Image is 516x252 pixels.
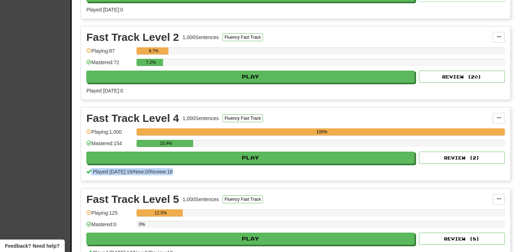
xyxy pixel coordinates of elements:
div: Mastered: 154 [86,140,133,152]
div: Playing: 125 [86,209,133,221]
button: Review (2) [419,152,505,164]
button: Review (20) [419,71,505,83]
button: Fluency Fast Track [223,114,263,122]
div: Fast Track Level 4 [86,113,179,124]
span: Played [DATE]: 0 [86,88,123,94]
button: Play [86,152,415,164]
span: Played [DATE]: 18 [93,169,132,175]
div: 100% [139,128,505,135]
div: Playing: 1,000 [86,128,133,140]
div: 7.2% [139,59,163,66]
div: Fast Track Level 2 [86,32,179,43]
button: Review (8) [419,233,505,245]
span: New: 0 [134,169,148,175]
button: Fluency Fast Track [223,195,263,203]
div: 1,000 Sentences [183,34,219,41]
span: Open feedback widget [5,242,59,249]
button: Fluency Fast Track [223,33,263,41]
div: 12.5% [139,209,182,217]
div: Playing: 87 [86,47,133,59]
span: / [148,169,149,175]
div: Mastered: 0 [86,221,133,233]
span: Review: 18 [149,169,173,175]
span: Played [DATE]: 0 [86,7,123,13]
button: Play [86,233,415,245]
div: 8.7% [139,47,168,54]
button: Play [86,71,415,83]
span: / [132,169,134,175]
div: 1,000 Sentences [183,196,219,203]
div: Fast Track Level 5 [86,194,179,205]
div: 15.4% [139,140,193,147]
div: 1,000 Sentences [183,115,219,122]
div: Mastered: 72 [86,59,133,71]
